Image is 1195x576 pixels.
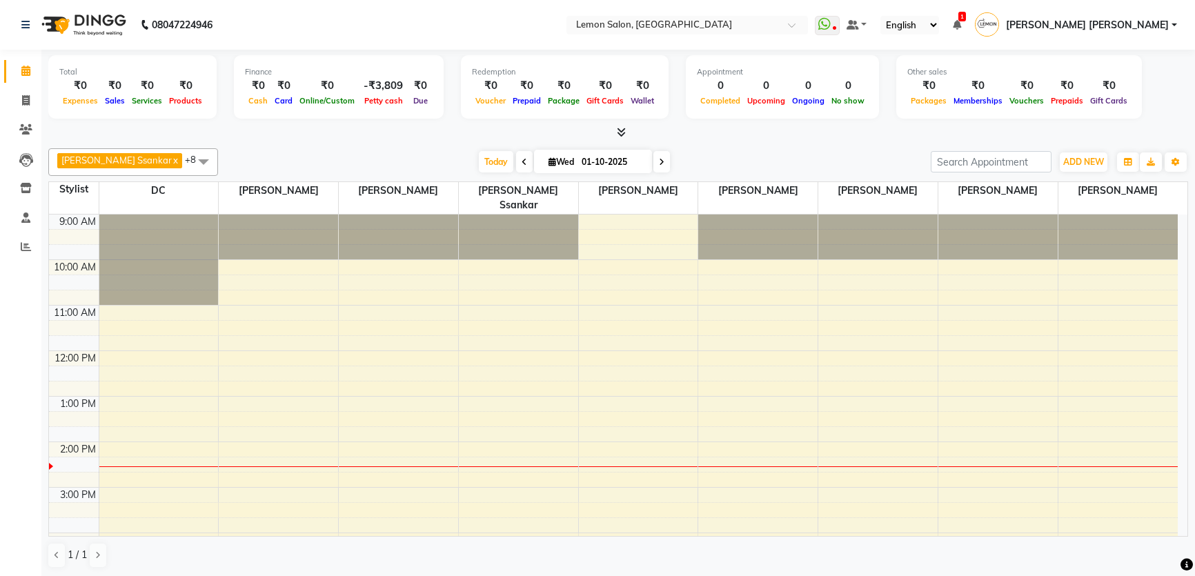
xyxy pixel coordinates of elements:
div: ₹0 [408,78,433,94]
div: Appointment [697,66,868,78]
div: 1:00 PM [57,397,99,411]
div: ₹0 [544,78,583,94]
span: [PERSON_NAME] [339,182,458,199]
span: ADD NEW [1063,157,1104,167]
div: 11:00 AM [51,306,99,320]
span: [PERSON_NAME] [PERSON_NAME] [1006,18,1169,32]
span: Sales [101,96,128,106]
span: Packages [907,96,950,106]
div: -₹3,809 [358,78,408,94]
a: x [172,155,178,166]
div: Total [59,66,206,78]
input: Search Appointment [931,151,1051,172]
span: Ongoing [789,96,828,106]
div: ₹0 [1047,78,1087,94]
div: ₹0 [166,78,206,94]
div: ₹0 [583,78,627,94]
a: 1 [953,19,961,31]
div: 0 [744,78,789,94]
div: 2:00 PM [57,442,99,457]
div: Finance [245,66,433,78]
span: Wed [545,157,577,167]
b: 08047224946 [152,6,213,44]
img: Varsha Bittu Karmakar [975,12,999,37]
span: DC [99,182,219,199]
div: ₹0 [1006,78,1047,94]
span: +8 [185,154,206,165]
div: Other sales [907,66,1131,78]
div: ₹0 [296,78,358,94]
span: Today [479,151,513,172]
div: ₹0 [59,78,101,94]
span: Products [166,96,206,106]
span: Voucher [472,96,509,106]
span: Vouchers [1006,96,1047,106]
div: 3:00 PM [57,488,99,502]
div: 0 [789,78,828,94]
div: ₹0 [271,78,296,94]
span: [PERSON_NAME] Ssankar [459,182,578,214]
div: 10:00 AM [51,260,99,275]
span: Gift Cards [1087,96,1131,106]
input: 2025-10-01 [577,152,646,172]
div: ₹0 [627,78,658,94]
span: Services [128,96,166,106]
span: Prepaid [509,96,544,106]
div: ₹0 [101,78,128,94]
div: ₹0 [950,78,1006,94]
div: Redemption [472,66,658,78]
span: Wallet [627,96,658,106]
span: 1 / 1 [68,548,87,562]
span: No show [828,96,868,106]
span: [PERSON_NAME] [579,182,698,199]
span: Petty cash [361,96,406,106]
span: Completed [697,96,744,106]
span: [PERSON_NAME] [818,182,938,199]
span: Cash [245,96,271,106]
div: ₹0 [1087,78,1131,94]
span: [PERSON_NAME] [219,182,338,199]
div: ₹0 [128,78,166,94]
span: Upcoming [744,96,789,106]
span: [PERSON_NAME] [1058,182,1178,199]
img: logo [35,6,130,44]
div: 9:00 AM [57,215,99,229]
div: 12:00 PM [52,351,99,366]
div: ₹0 [245,78,271,94]
div: ₹0 [509,78,544,94]
div: ₹0 [472,78,509,94]
span: Package [544,96,583,106]
span: Expenses [59,96,101,106]
div: 4:00 PM [57,533,99,548]
div: 0 [697,78,744,94]
span: Prepaids [1047,96,1087,106]
span: Card [271,96,296,106]
button: ADD NEW [1060,152,1107,172]
div: Stylist [49,182,99,197]
span: Due [410,96,431,106]
span: Memberships [950,96,1006,106]
span: [PERSON_NAME] Ssankar [61,155,172,166]
div: ₹0 [907,78,950,94]
span: Online/Custom [296,96,358,106]
span: 1 [958,12,966,21]
span: [PERSON_NAME] [698,182,818,199]
span: [PERSON_NAME] [938,182,1058,199]
span: Gift Cards [583,96,627,106]
div: 0 [828,78,868,94]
